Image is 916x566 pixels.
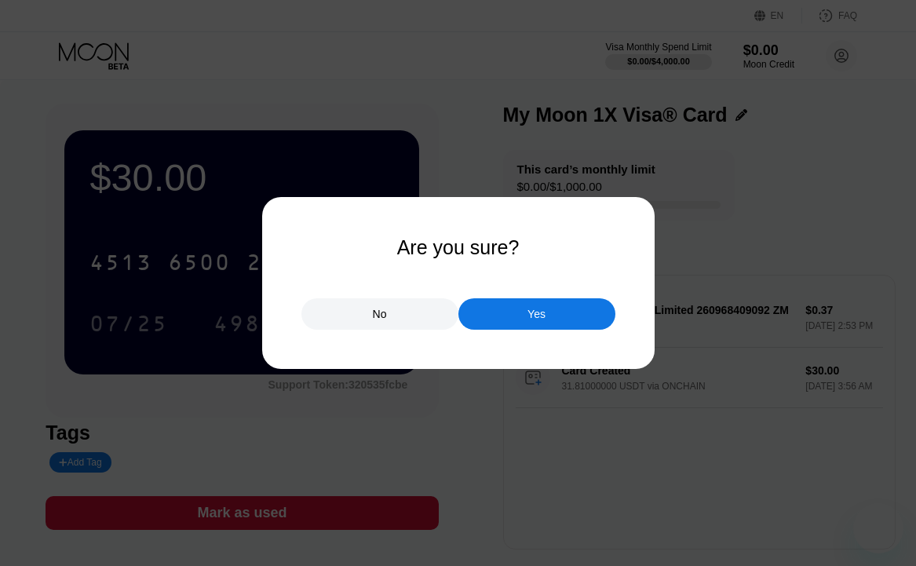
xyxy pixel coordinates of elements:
[301,298,458,330] div: No
[853,503,903,553] iframe: Button to launch messaging window
[397,236,520,259] div: Are you sure?
[527,307,546,321] div: Yes
[458,298,615,330] div: Yes
[373,307,387,321] div: No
